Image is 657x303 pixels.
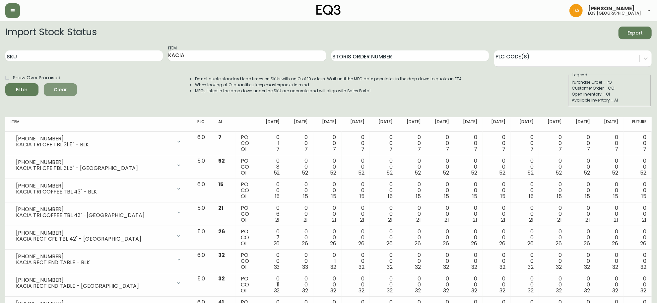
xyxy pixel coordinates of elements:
[16,277,172,283] div: [PHONE_NUMBER]
[403,252,421,270] div: 0 0
[557,216,562,224] span: 21
[454,117,483,132] th: [DATE]
[241,169,246,177] span: OI
[572,229,590,247] div: 0 0
[471,240,477,247] span: 26
[643,145,646,153] span: 7
[588,6,635,11] span: [PERSON_NAME]
[218,157,225,165] span: 52
[195,76,463,82] li: Do not quote standard lead times on SKUs with an OI of 10 or less. Wait until the MFG date popula...
[569,4,583,17] img: dd1a7e8db21a0ac8adbf82b84ca05374
[614,216,618,224] span: 21
[624,29,646,37] span: Export
[431,182,449,199] div: 0 0
[192,117,213,132] th: PLC
[302,287,308,294] span: 32
[539,117,567,132] th: [DATE]
[375,134,393,152] div: 0 0
[375,182,393,199] div: 0 0
[291,276,308,294] div: 0 0
[398,117,426,132] th: [DATE]
[359,263,364,271] span: 32
[274,287,280,294] span: 32
[629,134,646,152] div: 0 0
[431,158,449,176] div: 0 0
[359,287,364,294] span: 32
[431,229,449,247] div: 0 0
[192,273,213,297] td: 5.0
[5,27,97,39] h2: Import Stock Status
[192,250,213,273] td: 6.0
[11,205,187,220] div: [PHONE_NUMBER]KACIA TRI COFFEE TBL 43" -[GEOGRAPHIC_DATA]
[342,117,370,132] th: [DATE]
[5,117,192,132] th: Item
[584,263,590,271] span: 32
[488,229,505,247] div: 0 0
[584,240,590,247] span: 26
[572,97,647,103] div: Available Inventory - AI
[195,82,463,88] li: When looking at OI quantities, keep masterpacks in mind.
[471,263,477,271] span: 32
[16,165,172,171] div: KACIA TRI CFE TBL 31.5" - [GEOGRAPHIC_DATA]
[192,155,213,179] td: 5.0
[16,183,172,189] div: [PHONE_NUMBER]
[262,158,280,176] div: 0 8
[544,205,562,223] div: 0 0
[572,91,647,97] div: Open Inventory - OI
[241,263,246,271] span: OI
[195,88,463,94] li: MFGs listed in the drop down under the SKU are accurate and will align with Sales Portal.
[499,169,505,177] span: 52
[403,229,421,247] div: 0 0
[641,192,646,200] span: 15
[415,240,421,247] span: 26
[389,145,393,153] span: 7
[403,205,421,223] div: 0 0
[361,145,364,153] span: 7
[584,287,590,294] span: 32
[49,86,72,94] span: Clear
[567,117,595,132] th: [DATE]
[192,226,213,250] td: 5.0
[332,216,336,224] span: 21
[16,189,172,195] div: KACIA TRI COFFEE TBL 43" - BLK
[241,182,252,199] div: PO CO
[218,204,224,212] span: 21
[431,205,449,223] div: 0 0
[613,192,618,200] span: 15
[291,158,308,176] div: 0 0
[557,192,562,200] span: 15
[360,216,364,224] span: 21
[488,158,505,176] div: 0 0
[460,252,477,270] div: 0 0
[303,216,308,224] span: 21
[527,240,534,247] span: 26
[511,117,539,132] th: [DATE]
[544,252,562,270] div: 0 0
[274,169,280,177] span: 52
[274,263,280,271] span: 33
[584,169,590,177] span: 52
[16,260,172,265] div: KACIA RECT END TABLE - BLK
[444,192,449,200] span: 15
[5,83,38,96] button: Filter
[556,240,562,247] span: 26
[375,276,393,294] div: 0 0
[415,263,421,271] span: 32
[572,85,647,91] div: Customer Order - CO
[488,252,505,270] div: 0 0
[612,240,618,247] span: 26
[443,263,449,271] span: 32
[585,216,590,224] span: 21
[241,240,246,247] span: OI
[262,134,280,152] div: 0 1
[44,83,77,96] button: Clear
[556,169,562,177] span: 52
[375,158,393,176] div: 0 0
[331,192,336,200] span: 15
[556,287,562,294] span: 32
[11,134,187,149] div: [PHONE_NUMBER]KACIA TRI CFE TBL 31.5" - BLK
[241,216,246,224] span: OI
[601,182,618,199] div: 0 0
[556,263,562,271] span: 32
[387,263,393,271] span: 32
